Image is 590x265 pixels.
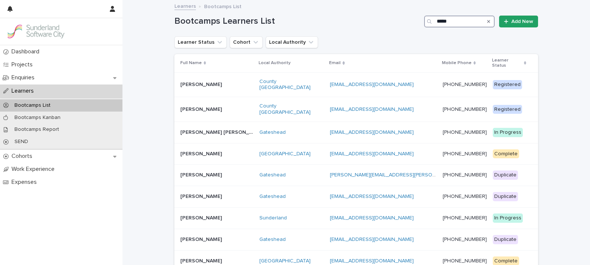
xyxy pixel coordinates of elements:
p: [PERSON_NAME] [180,170,223,178]
img: GVzBcg19RCOYju8xzymn [6,24,65,39]
p: Cohorts [9,153,38,160]
tr: [PERSON_NAME][PERSON_NAME] Sunderland [EMAIL_ADDRESS][DOMAIN_NAME] [PHONE_NUMBER] In Progress [174,207,538,229]
a: [EMAIL_ADDRESS][DOMAIN_NAME] [330,107,414,112]
tr: [PERSON_NAME][PERSON_NAME] County [GEOGRAPHIC_DATA] [EMAIL_ADDRESS][DOMAIN_NAME] [PHONE_NUMBER] R... [174,72,538,97]
a: Gateshead [259,129,286,136]
a: County [GEOGRAPHIC_DATA] [259,103,324,116]
p: [PERSON_NAME] [180,256,223,264]
a: [PHONE_NUMBER] [443,258,487,264]
a: [PHONE_NUMBER] [443,130,487,135]
p: Projects [9,61,39,68]
p: Bootcamps Report [9,126,65,133]
p: Work Experience [9,166,60,173]
p: Email [329,59,341,67]
p: Learner Status [492,56,522,70]
a: [EMAIL_ADDRESS][DOMAIN_NAME] [330,82,414,87]
tr: [PERSON_NAME][PERSON_NAME] Gateshead [EMAIL_ADDRESS][DOMAIN_NAME] [PHONE_NUMBER] Duplicate [174,229,538,250]
a: [EMAIL_ADDRESS][DOMAIN_NAME] [330,151,414,156]
input: Search [424,16,495,27]
p: Learners [9,87,40,95]
p: [PERSON_NAME] [180,80,223,88]
p: Enquiries [9,74,40,81]
p: [PERSON_NAME] [180,192,223,200]
span: Add New [511,19,533,24]
tr: [PERSON_NAME] [PERSON_NAME][PERSON_NAME] [PERSON_NAME] Gateshead [EMAIL_ADDRESS][DOMAIN_NAME] [PH... [174,122,538,143]
div: Registered [493,105,522,114]
a: [PHONE_NUMBER] [443,82,487,87]
a: Add New [499,16,538,27]
p: Full Name [180,59,202,67]
button: Learner Status [174,36,227,48]
a: Sunderland [259,215,287,221]
a: County [GEOGRAPHIC_DATA] [259,79,324,91]
tr: [PERSON_NAME][PERSON_NAME] Gateshead [PERSON_NAME][EMAIL_ADDRESS][PERSON_NAME][DOMAIN_NAME] [PHON... [174,165,538,186]
a: Learners [174,1,196,10]
a: Gateshead [259,172,286,178]
a: [PHONE_NUMBER] [443,215,487,221]
p: [PERSON_NAME] [180,213,223,221]
button: Local Authority [266,36,318,48]
div: In Progress [493,128,523,137]
a: [PHONE_NUMBER] [443,194,487,199]
a: [GEOGRAPHIC_DATA] [259,258,311,264]
p: Dashboard [9,48,45,55]
a: [EMAIL_ADDRESS][DOMAIN_NAME] [330,215,414,221]
p: [PERSON_NAME] [180,235,223,243]
p: Expenses [9,179,43,186]
a: [EMAIL_ADDRESS][DOMAIN_NAME] [330,194,414,199]
p: [PERSON_NAME] [180,149,223,157]
a: [EMAIL_ADDRESS][DOMAIN_NAME] [330,258,414,264]
a: [EMAIL_ADDRESS][DOMAIN_NAME] [330,237,414,242]
p: [PERSON_NAME] [180,105,223,113]
p: Bootcamps List [9,102,56,109]
tr: [PERSON_NAME][PERSON_NAME] [GEOGRAPHIC_DATA] [EMAIL_ADDRESS][DOMAIN_NAME] [PHONE_NUMBER] Complete [174,143,538,165]
tr: [PERSON_NAME][PERSON_NAME] Gateshead [EMAIL_ADDRESS][DOMAIN_NAME] [PHONE_NUMBER] Duplicate [174,186,538,208]
div: Complete [493,149,519,159]
div: Registered [493,80,522,89]
a: [GEOGRAPHIC_DATA] [259,151,311,157]
div: In Progress [493,213,523,223]
div: Duplicate [493,235,518,244]
div: Duplicate [493,192,518,201]
p: Local Authority [259,59,291,67]
a: Gateshead [259,236,286,243]
h1: Bootcamps Learners List [174,16,421,27]
p: Mobile Phone [442,59,472,67]
a: [PHONE_NUMBER] [443,151,487,156]
a: [EMAIL_ADDRESS][DOMAIN_NAME] [330,130,414,135]
tr: [PERSON_NAME][PERSON_NAME] County [GEOGRAPHIC_DATA] [EMAIL_ADDRESS][DOMAIN_NAME] [PHONE_NUMBER] R... [174,97,538,122]
p: Bootcamps List [204,2,242,10]
a: [PHONE_NUMBER] [443,107,487,112]
a: [PHONE_NUMBER] [443,172,487,178]
p: Bootcamps Kanban [9,115,66,121]
a: Gateshead [259,193,286,200]
p: SEND [9,139,34,145]
div: Duplicate [493,170,518,180]
a: [PERSON_NAME][EMAIL_ADDRESS][PERSON_NAME][DOMAIN_NAME] [330,172,495,178]
p: [PERSON_NAME] [PERSON_NAME] [180,128,255,136]
a: [PHONE_NUMBER] [443,237,487,242]
button: Cohort [230,36,263,48]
